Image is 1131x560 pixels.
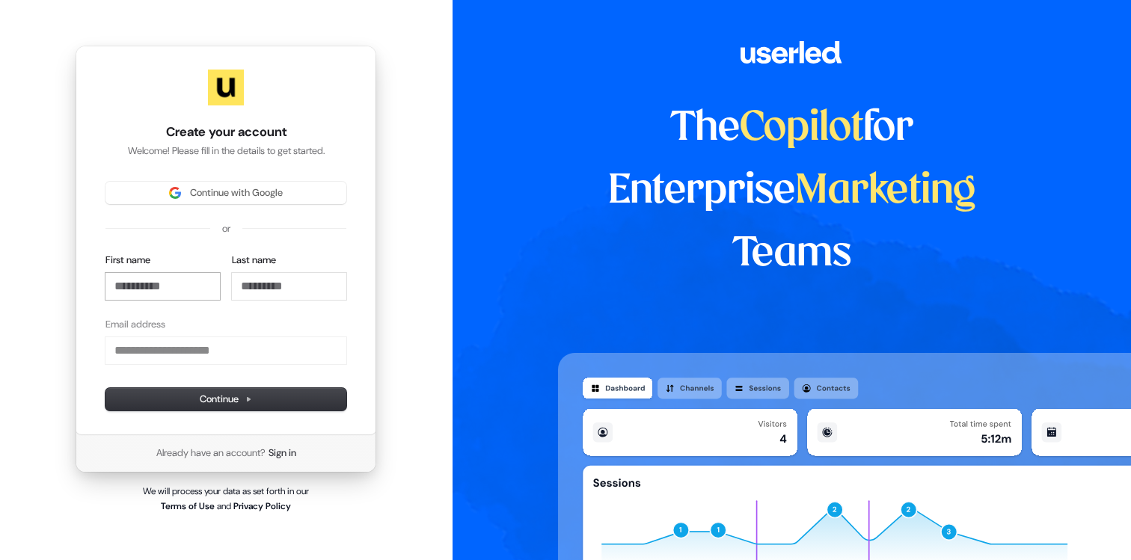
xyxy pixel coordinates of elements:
button: Continue [105,388,346,410]
label: Last name [232,253,276,267]
label: First name [105,253,150,267]
img: Sign in with Google [169,187,181,199]
img: Userled [208,70,244,105]
a: Terms of Use [161,500,215,512]
button: Sign in with GoogleContinue with Google [105,182,346,204]
span: Continue with Google [190,186,283,200]
span: Copilot [740,109,863,148]
h1: The for Enterprise Teams [558,97,1026,286]
a: Privacy Policy [233,500,291,512]
p: Welcome! Please fill in the details to get started. [105,144,346,158]
a: Sign in [269,446,296,460]
span: Marketing [795,172,976,211]
h1: Create your account [105,123,346,141]
span: Continue [200,393,252,406]
p: or [222,222,230,236]
p: We will process your data as set forth in our and [130,484,322,514]
span: Already have an account? [156,446,266,460]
